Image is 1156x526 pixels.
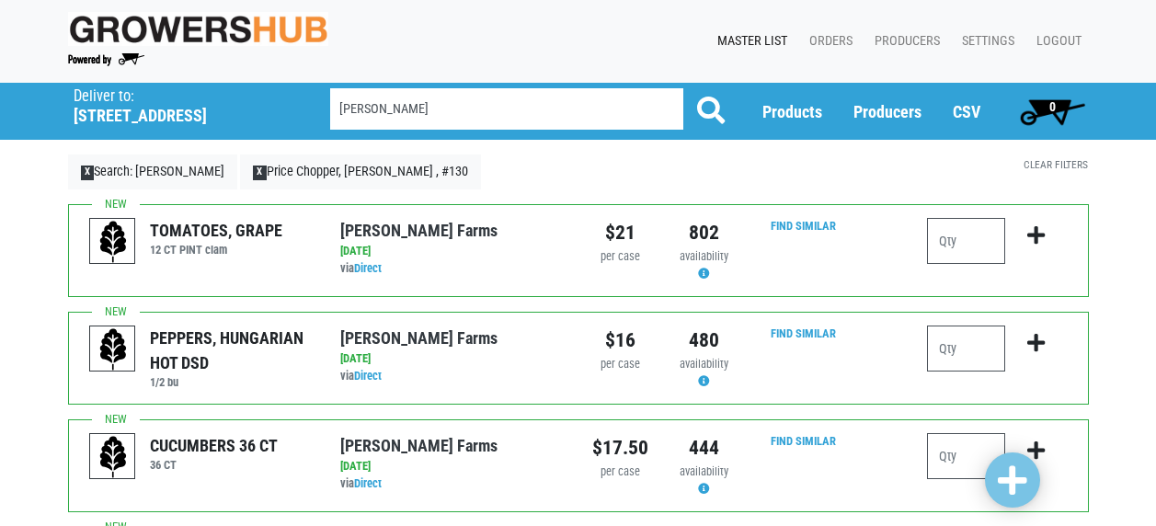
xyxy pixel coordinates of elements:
[340,436,498,455] a: [PERSON_NAME] Farms
[676,326,732,355] div: 480
[1012,93,1093,130] a: 0
[1022,24,1089,59] a: Logout
[860,24,947,59] a: Producers
[592,248,648,266] div: per case
[853,102,921,121] a: Producers
[74,87,283,106] p: Deliver to:
[150,326,313,375] div: PEPPERS, HUNGARIAN HOT DSD
[240,154,481,189] a: XPrice Chopper, [PERSON_NAME] , #130
[74,83,297,126] span: Price Chopper, Endicott , #130 (911 North St, Endicott, NY 13760, USA)
[771,326,836,340] a: Find Similar
[676,433,732,463] div: 444
[592,463,648,481] div: per case
[680,357,728,371] span: availability
[150,458,278,472] h6: 36 CT
[74,106,283,126] h5: [STREET_ADDRESS]
[330,88,683,130] input: Search by Product, Producer etc.
[947,24,1022,59] a: Settings
[354,476,382,490] a: Direct
[771,219,836,233] a: Find Similar
[340,243,564,260] div: [DATE]
[592,433,648,463] div: $17.50
[592,218,648,247] div: $21
[676,218,732,247] div: 802
[81,166,95,180] span: X
[340,458,564,475] div: [DATE]
[354,369,382,383] a: Direct
[927,218,1005,264] input: Qty
[150,243,282,257] h6: 12 CT PINT clam
[703,24,795,59] a: Master List
[340,475,564,493] div: via
[150,218,282,243] div: TOMATOES, GRAPE
[795,24,860,59] a: Orders
[592,356,648,373] div: per case
[150,375,313,389] h6: 1/2 bu
[680,249,728,263] span: availability
[953,102,980,121] a: CSV
[762,102,822,121] a: Products
[90,434,136,480] img: placeholder-variety-43d6402dacf2d531de610a020419775a.svg
[68,12,329,46] img: original-fc7597fdc6adbb9d0e2ae620e786d1a2.jpg
[150,433,278,458] div: CUCUMBERS 36 CT
[340,368,564,385] div: via
[90,326,136,372] img: placeholder-variety-43d6402dacf2d531de610a020419775a.svg
[927,326,1005,372] input: Qty
[354,261,382,275] a: Direct
[592,326,648,355] div: $16
[68,53,144,66] img: Powered by Big Wheelbarrow
[90,219,136,265] img: placeholder-variety-43d6402dacf2d531de610a020419775a.svg
[340,350,564,368] div: [DATE]
[680,464,728,478] span: availability
[253,166,267,180] span: X
[68,154,238,189] a: XSearch: [PERSON_NAME]
[340,328,498,348] a: [PERSON_NAME] Farms
[1049,99,1056,114] span: 0
[1024,158,1088,171] a: Clear Filters
[927,433,1005,479] input: Qty
[340,221,498,240] a: [PERSON_NAME] Farms
[771,434,836,448] a: Find Similar
[340,260,564,278] div: via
